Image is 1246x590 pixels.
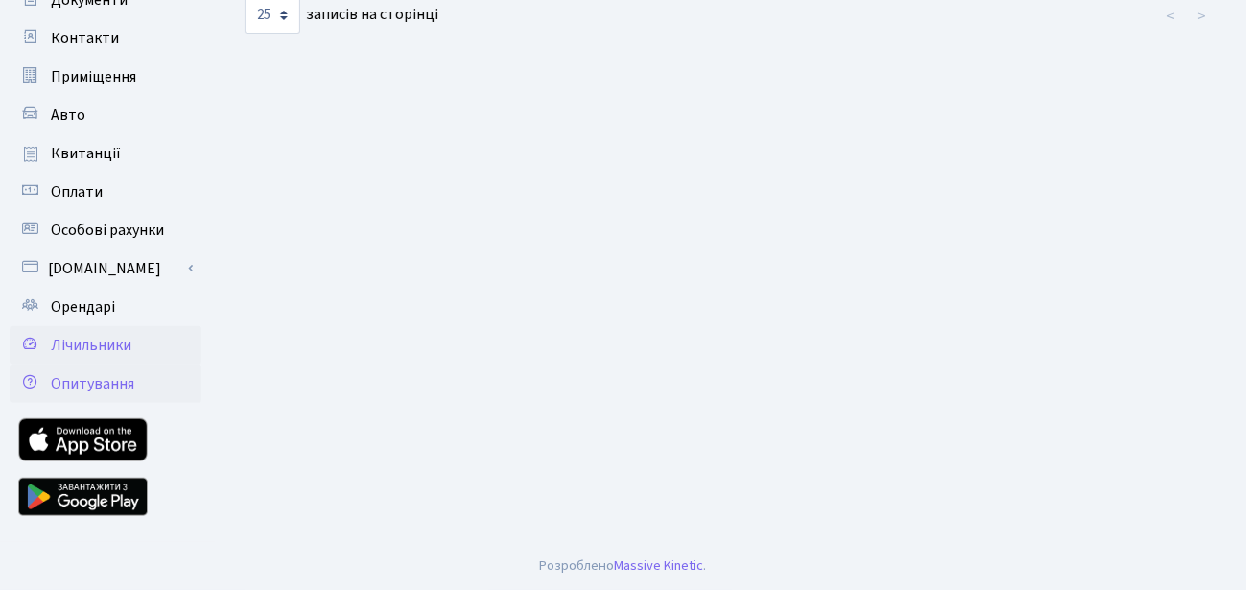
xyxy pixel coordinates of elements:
[10,211,201,249] a: Особові рахунки
[10,96,201,134] a: Авто
[51,220,164,241] span: Особові рахунки
[615,555,704,576] a: Massive Kinetic
[51,66,136,87] span: Приміщення
[10,326,201,365] a: Лічильники
[10,249,201,288] a: [DOMAIN_NAME]
[540,555,707,577] div: Розроблено .
[10,365,201,403] a: Опитування
[10,173,201,211] a: Оплати
[51,335,131,356] span: Лічильники
[10,58,201,96] a: Приміщення
[10,288,201,326] a: Орендарі
[10,134,201,173] a: Квитанції
[51,373,134,394] span: Опитування
[51,105,85,126] span: Авто
[51,143,121,164] span: Квитанції
[10,19,201,58] a: Контакти
[51,181,103,202] span: Оплати
[51,28,119,49] span: Контакти
[51,296,115,318] span: Орендарі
